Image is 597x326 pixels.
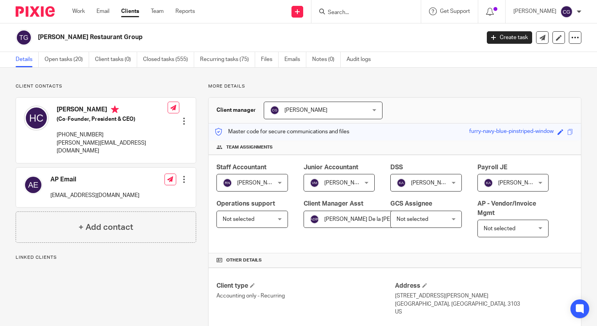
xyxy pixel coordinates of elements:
span: Not selected [397,217,428,222]
img: svg%3E [223,178,232,188]
h3: Client manager [216,106,256,114]
span: [PERSON_NAME] [284,107,327,113]
h4: AP Email [50,176,139,184]
a: Create task [487,31,532,44]
span: Not selected [484,226,515,231]
h4: + Add contact [79,221,133,233]
span: DSS [390,164,403,170]
img: svg%3E [310,215,319,224]
span: [PERSON_NAME] [324,180,367,186]
img: svg%3E [24,176,43,194]
h4: Address [395,282,573,290]
i: Primary [111,106,119,113]
a: Team [151,7,164,15]
a: Details [16,52,39,67]
p: Accounting only - Recurring [216,292,395,300]
span: Junior Accountant [304,164,358,170]
a: Clients [121,7,139,15]
span: Payroll JE [477,164,508,170]
span: [PERSON_NAME] [411,180,454,186]
p: Linked clients [16,254,196,261]
p: More details [208,83,581,90]
a: Client tasks (0) [95,52,137,67]
img: svg%3E [310,178,319,188]
span: [PERSON_NAME] [237,180,280,186]
p: Client contacts [16,83,196,90]
p: [STREET_ADDRESS][PERSON_NAME] [395,292,573,300]
span: Other details [226,257,262,263]
img: svg%3E [24,106,49,131]
img: svg%3E [397,178,406,188]
span: Not selected [223,217,254,222]
span: [PERSON_NAME] [498,180,541,186]
p: US [395,308,573,316]
span: Client Manager Asst [304,201,363,207]
p: [PHONE_NUMBER] [57,131,168,139]
span: Team assignments [226,144,273,150]
a: Files [261,52,279,67]
a: Recurring tasks (75) [200,52,255,67]
img: svg%3E [484,178,493,188]
a: Reports [175,7,195,15]
a: Closed tasks (555) [143,52,194,67]
a: Open tasks (20) [45,52,89,67]
p: [PERSON_NAME] [513,7,556,15]
img: svg%3E [16,29,32,46]
h4: [PERSON_NAME] [57,106,168,115]
span: GCS Assignee [390,201,432,207]
a: Work [72,7,85,15]
span: Get Support [440,9,470,14]
img: svg%3E [560,5,573,18]
h4: Client type [216,282,395,290]
h5: (Co-Founder, President & CEO) [57,115,168,123]
a: Audit logs [347,52,377,67]
a: Notes (0) [312,52,341,67]
input: Search [327,9,397,16]
span: [PERSON_NAME] De la [PERSON_NAME] [324,217,425,222]
span: Operations support [216,201,275,207]
div: furry-navy-blue-pinstriped-window [469,127,554,136]
a: Email [97,7,109,15]
h2: [PERSON_NAME] Restaurant Group [38,33,388,41]
p: [EMAIL_ADDRESS][DOMAIN_NAME] [50,192,139,199]
a: Emails [284,52,306,67]
p: Master code for secure communications and files [214,128,349,136]
span: Staff Accountant [216,164,266,170]
img: Pixie [16,6,55,17]
span: AP - Vendor/Invoice Mgmt [477,201,536,216]
p: [GEOGRAPHIC_DATA], [GEOGRAPHIC_DATA], 3103 [395,300,573,308]
p: [PERSON_NAME][EMAIL_ADDRESS][DOMAIN_NAME] [57,139,168,155]
img: svg%3E [270,106,279,115]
